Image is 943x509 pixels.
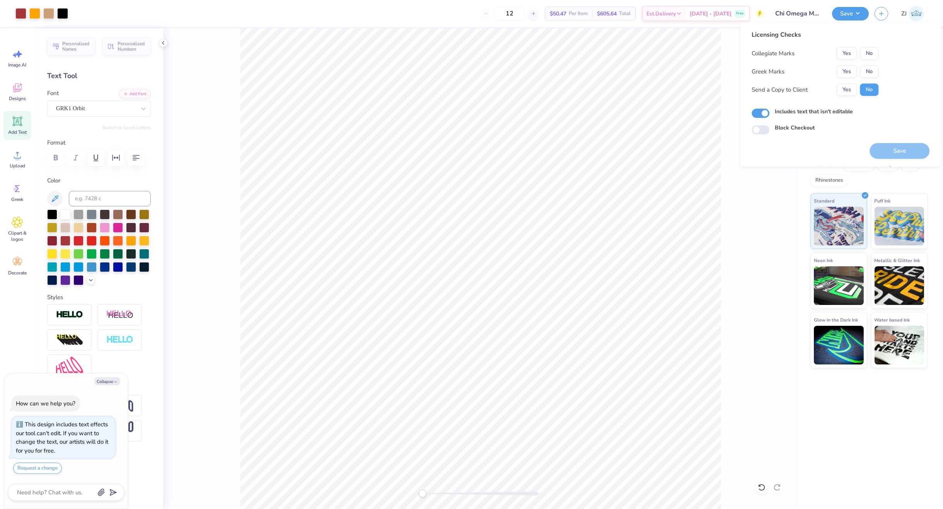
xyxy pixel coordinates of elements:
img: Glow in the Dark Ink [814,326,864,364]
img: Water based Ink [875,326,924,364]
input: – – [495,7,525,20]
div: Send a Copy to Client [752,85,808,94]
img: Standard [814,207,864,245]
span: Designs [9,95,26,102]
span: Clipart & logos [5,230,30,242]
span: Standard [814,197,834,205]
button: No [860,83,878,96]
span: Neon Ink [814,256,833,264]
span: Est. Delivery [646,10,676,18]
label: Color [47,176,151,185]
img: Stroke [56,310,83,319]
label: Format [47,138,151,147]
div: Collegiate Marks [752,49,795,58]
img: Shadow [106,310,133,320]
div: Text Tool [47,71,151,81]
div: This design includes text effects our tool can't edit. If you want to change the text, our artist... [16,420,108,455]
span: Image AI [9,62,27,68]
span: Greek [12,196,24,203]
button: Switch to Greek Letters [102,124,151,131]
button: No [860,65,878,78]
div: Greek Marks [752,67,784,76]
span: Personalized Names [62,41,91,52]
img: Zhor Junavee Antocan [909,6,924,21]
span: Personalized Numbers [118,41,146,52]
label: Block Checkout [775,124,815,132]
a: ZJ [898,6,928,21]
button: Collapse [94,377,120,385]
button: Request a change [13,463,62,474]
img: Puff Ink [875,207,924,245]
button: Personalized Names [47,37,95,55]
button: Personalized Numbers [102,37,151,55]
span: Upload [10,163,25,169]
img: Metallic & Glitter Ink [875,266,924,305]
span: [DATE] - [DATE] [690,10,732,18]
span: ZJ [901,9,907,18]
span: Glow in the Dark Ink [814,316,858,324]
img: 3D Illusion [56,334,83,346]
div: Accessibility label [419,490,426,497]
button: Yes [837,65,857,78]
button: No [860,47,878,60]
img: Free Distort [56,357,83,373]
span: Puff Ink [875,197,891,205]
label: Includes text that isn't editable [775,107,853,116]
span: Free [736,11,743,16]
button: Yes [837,83,857,96]
label: Font [47,89,59,98]
span: Metallic & Glitter Ink [875,256,920,264]
img: Neon Ink [814,266,864,305]
span: Decorate [8,270,27,276]
button: Yes [837,47,857,60]
div: Rhinestones [810,175,848,186]
button: Save [832,7,869,20]
button: Add Font [119,89,151,99]
div: How can we help you? [16,400,75,407]
input: e.g. 7428 c [69,191,151,206]
label: Styles [47,293,63,302]
span: $605.64 [597,10,617,18]
span: Water based Ink [875,316,910,324]
span: Add Text [8,129,27,135]
span: Total [619,10,631,18]
div: Licensing Checks [752,30,878,39]
input: Untitled Design [769,6,826,21]
span: $50.47 [550,10,566,18]
img: Negative Space [106,335,133,344]
span: Per Item [569,10,588,18]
